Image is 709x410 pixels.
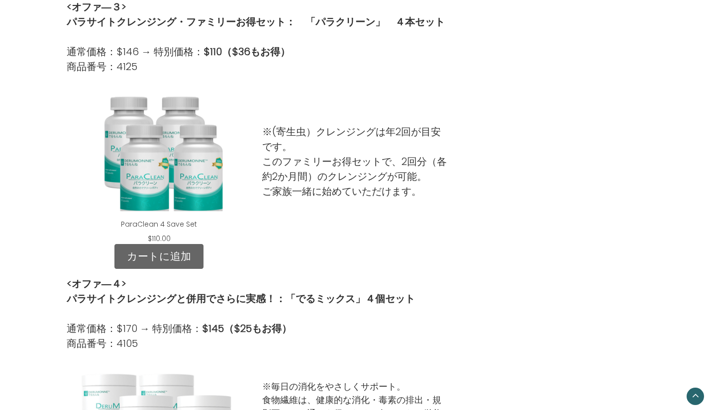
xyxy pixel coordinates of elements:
[121,219,197,229] a: ParaClean 4 Save Set
[67,79,252,244] div: ParaClean 4 Save Set
[67,336,415,351] p: 商品番号：4105
[67,15,445,29] strong: パラサイトクレンジング・ファミリーお得セット： 「パラクリーン」 ４本セット
[202,322,292,335] strong: $145（$25もお得）
[142,234,177,244] div: $110.00
[203,45,290,59] strong: $110（$36もお得）
[67,321,415,336] p: 通常価格：$170 → 特別価格：
[262,124,447,199] p: ※(寄生虫）クレンジングは年2回が目安です。 このファミリーお得セットで、2回分（各約2か月間）のクレンジングが可能。 ご家族一緒に始めていただけます。
[114,244,203,269] a: カートに追加
[67,292,415,306] strong: パラサイトクレンジングと併用でさらに実感！：「でるミックス」４個セット
[67,277,126,291] strong: <オファ―４>
[67,44,445,74] p: 通常価格：$146 → 特別価格： 商品番号：4125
